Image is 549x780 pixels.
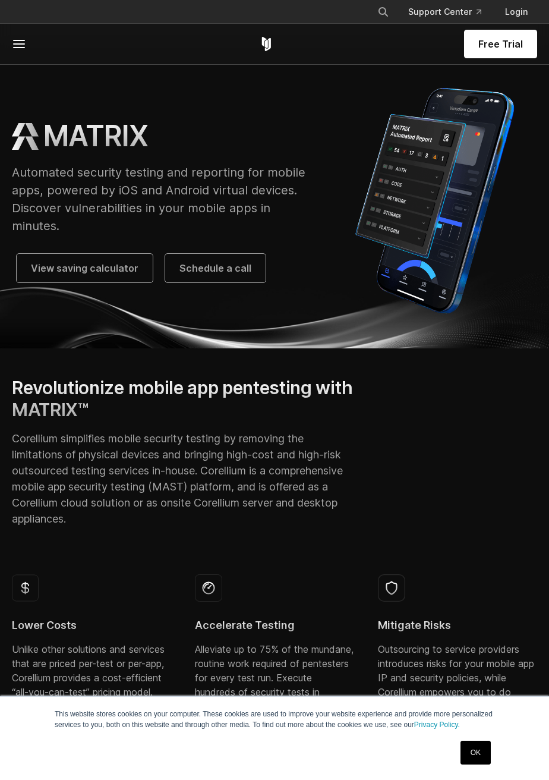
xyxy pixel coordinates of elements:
[460,741,491,765] a: OK
[17,254,153,282] a: View saving calculator
[12,123,39,150] img: MATRIX Logo
[195,618,354,633] h4: Accelerate Testing
[12,574,39,602] img: icon--money
[378,574,405,602] img: shield-02 (1)
[373,1,394,23] button: Search
[12,163,308,235] p: Automated security testing and reporting for mobile apps, powered by iOS and Android virtual devi...
[12,618,171,633] h4: Lower Costs
[464,30,537,58] a: Free Trial
[12,642,171,699] p: Unlike other solutions and services that are priced per-test or per-app, Corellium provides a cos...
[259,37,274,51] a: Corellium Home
[195,642,354,713] p: Alleviate up to 75% of the mundane, routine work required of pentesters for every test run. Execu...
[414,721,460,729] a: Privacy Policy.
[378,642,537,713] p: Outsourcing to service providers introduces risks for your mobile app IP and security policies, w...
[496,1,537,23] a: Login
[378,618,537,633] h4: Mitigate Risks
[43,118,148,154] h1: MATRIX
[368,1,537,23] div: Navigation Menu
[195,574,222,602] img: icon--meter
[165,254,266,282] a: Schedule a call
[399,1,491,23] a: Support Center
[12,377,354,421] h2: Revolutionize mobile app pentesting with MATRIX™
[55,709,494,730] p: This website stores cookies on your computer. These cookies are used to improve your website expe...
[478,37,523,51] span: Free Trial
[31,261,138,275] span: View saving calculator
[12,430,354,527] p: Corellium simplifies mobile security testing by removing the limitations of physical devices and ...
[179,261,251,275] span: Schedule a call
[332,81,537,320] img: Corellium MATRIX automated report on iPhone showing app vulnerability test results across securit...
